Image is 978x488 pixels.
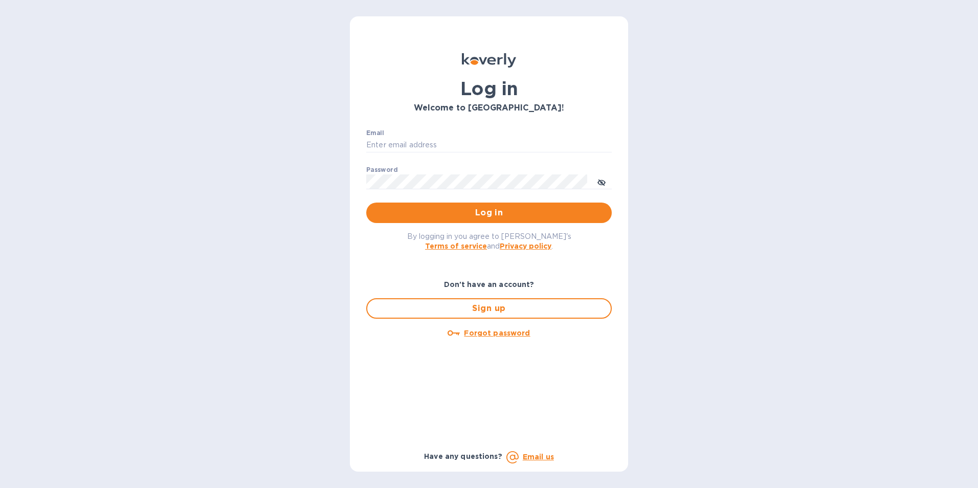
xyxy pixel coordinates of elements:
[366,298,612,319] button: Sign up
[366,167,397,173] label: Password
[366,203,612,223] button: Log in
[464,329,530,337] u: Forgot password
[407,232,571,250] span: By logging in you agree to [PERSON_NAME]'s and .
[444,280,535,289] b: Don't have an account?
[523,453,554,461] a: Email us
[366,138,612,153] input: Enter email address
[374,207,604,219] span: Log in
[366,103,612,113] h3: Welcome to [GEOGRAPHIC_DATA]!
[591,171,612,192] button: toggle password visibility
[500,242,551,250] a: Privacy policy
[375,302,603,315] span: Sign up
[366,78,612,99] h1: Log in
[424,452,502,460] b: Have any questions?
[366,130,384,136] label: Email
[425,242,487,250] a: Terms of service
[462,53,516,68] img: Koverly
